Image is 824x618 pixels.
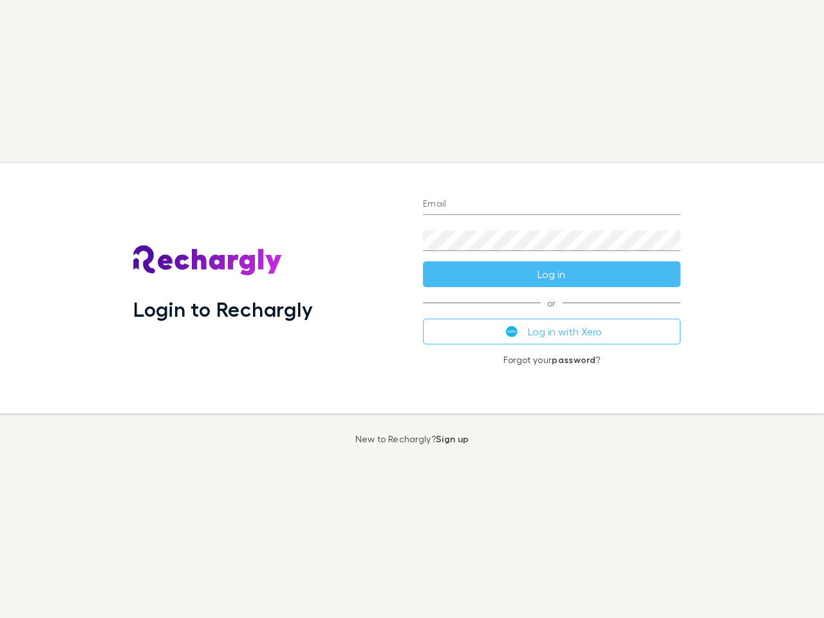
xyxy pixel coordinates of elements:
p: New to Rechargly? [355,434,469,444]
img: Rechargly's Logo [133,245,283,276]
p: Forgot your ? [423,355,680,365]
h1: Login to Rechargly [133,297,313,321]
button: Log in [423,261,680,287]
a: password [552,354,595,365]
img: Xero's logo [506,326,518,337]
a: Sign up [436,433,469,444]
button: Log in with Xero [423,319,680,344]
